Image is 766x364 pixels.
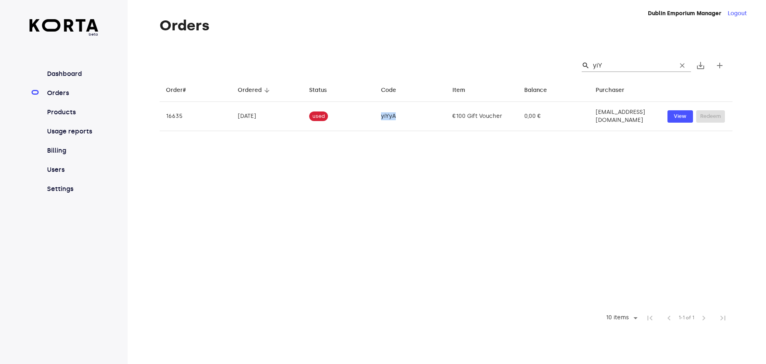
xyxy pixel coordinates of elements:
[728,10,747,18] button: Logout
[452,86,465,95] div: Item
[710,56,729,75] button: Create new gift card
[45,165,99,175] a: Users
[166,86,196,95] span: Order#
[667,110,693,123] button: View
[582,62,590,70] span: Search
[238,86,262,95] div: Ordered
[309,113,328,120] span: used
[678,62,686,70] span: clear
[715,61,725,70] span: add
[524,86,557,95] span: Balance
[231,102,303,131] td: [DATE]
[45,184,99,194] a: Settings
[160,102,231,131] td: 16635
[160,18,732,34] h1: Orders
[524,86,547,95] div: Balance
[596,86,624,95] div: Purchaser
[452,86,476,95] span: Item
[601,312,640,324] div: 10 items
[691,56,710,75] button: Export
[593,59,670,72] input: Search
[589,102,661,131] td: [EMAIL_ADDRESS][DOMAIN_NAME]
[30,19,99,32] img: Korta
[381,86,396,95] div: Code
[45,146,99,155] a: Billing
[694,308,713,328] span: Next Page
[45,69,99,79] a: Dashboard
[696,61,705,70] span: save_alt
[596,86,635,95] span: Purchaser
[381,86,407,95] span: Code
[238,86,272,95] span: Ordered
[640,308,659,328] span: First Page
[166,86,186,95] div: Order#
[45,88,99,98] a: Orders
[45,127,99,136] a: Usage reports
[309,86,327,95] div: Status
[673,57,691,74] button: Clear Search
[713,308,732,328] span: Last Page
[263,87,270,94] span: arrow_downward
[375,102,446,131] td: yiYyA
[679,314,694,322] span: 1-1 of 1
[30,19,99,37] a: beta
[30,32,99,37] span: beta
[659,308,679,328] span: Previous Page
[446,102,518,131] td: €100 Gift Voucher
[518,102,590,131] td: 0,00 €
[671,112,689,121] span: View
[45,107,99,117] a: Products
[604,314,631,321] div: 10 items
[309,86,337,95] span: Status
[648,10,721,17] strong: Dublin Emporium Manager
